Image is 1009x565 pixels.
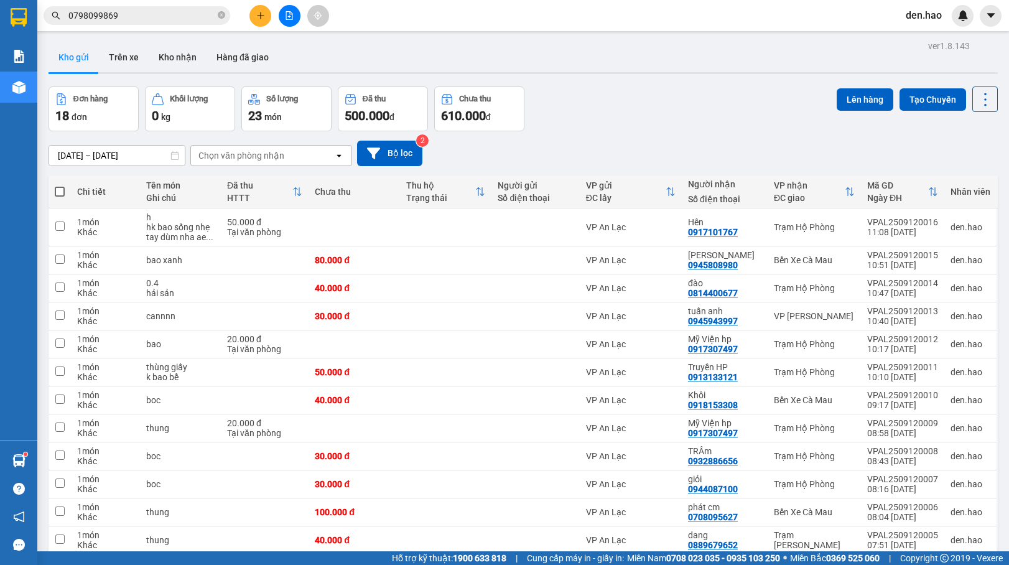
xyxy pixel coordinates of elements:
[314,11,322,20] span: aim
[688,484,738,494] div: 0944087100
[77,260,134,270] div: Khác
[900,88,966,111] button: Tạo Chuyến
[774,283,855,293] div: Trạm Hộ Phòng
[77,540,134,550] div: Khác
[688,428,738,438] div: 0917307497
[248,108,262,123] span: 23
[774,395,855,405] div: Bến Xe Cà Mau
[11,8,27,27] img: logo-vxr
[688,502,761,512] div: phát cm
[951,339,990,349] div: den.hao
[688,306,761,316] div: tuấn anh
[688,446,761,456] div: TRÂm
[586,479,676,489] div: VP An Lạc
[774,479,855,489] div: Trạm Hộ Phòng
[389,112,394,122] span: đ
[867,418,938,428] div: VPAL2509120009
[146,311,215,321] div: cannnn
[227,227,302,237] div: Tại văn phòng
[146,423,215,433] div: thung
[13,483,25,495] span: question-circle
[774,311,855,321] div: VP [PERSON_NAME]
[774,423,855,433] div: Trạm Hộ Phòng
[951,187,990,197] div: Nhân viên
[206,232,213,242] span: ...
[161,112,170,122] span: kg
[688,334,761,344] div: Mỹ Viện hp
[586,423,676,433] div: VP An Lạc
[867,362,938,372] div: VPAL2509120011
[49,42,99,72] button: Kho gửi
[666,553,780,563] strong: 0708 023 035 - 0935 103 250
[837,88,893,111] button: Lên hàng
[774,339,855,349] div: Trạm Hộ Phòng
[315,283,394,293] div: 40.000 đ
[315,367,394,377] div: 50.000 đ
[688,278,761,288] div: đào
[867,334,938,344] div: VPAL2509120012
[867,344,938,354] div: 10:17 [DATE]
[146,339,215,349] div: bao
[315,187,394,197] div: Chưa thu
[774,451,855,461] div: Trạm Hộ Phòng
[867,217,938,227] div: VPAL2509120016
[688,540,738,550] div: 0889679652
[861,175,944,208] th: Toggle SortBy
[146,451,215,461] div: boc
[867,278,938,288] div: VPAL2509120014
[77,456,134,466] div: Khác
[315,395,394,405] div: 40.000 đ
[207,42,279,72] button: Hàng đã giao
[77,362,134,372] div: 1 món
[73,95,108,103] div: Đơn hàng
[867,288,938,298] div: 10:47 [DATE]
[774,193,845,203] div: ĐC giao
[146,212,215,222] div: h
[77,372,134,382] div: Khác
[867,540,938,550] div: 07:51 [DATE]
[146,362,215,372] div: thùng giấy
[688,217,761,227] div: Hên
[688,512,738,522] div: 0708095627
[146,395,215,405] div: boc
[315,535,394,545] div: 40.000 đ
[951,222,990,232] div: den.hao
[486,112,491,122] span: đ
[13,511,25,523] span: notification
[867,372,938,382] div: 10:10 [DATE]
[688,474,761,484] div: giỏi
[688,344,738,354] div: 0917307497
[49,86,139,131] button: Đơn hàng18đơn
[77,502,134,512] div: 1 món
[77,288,134,298] div: Khác
[68,9,215,22] input: Tìm tên, số ĐT hoặc mã đơn
[256,11,265,20] span: plus
[867,260,938,270] div: 10:51 [DATE]
[783,556,787,561] span: ⚪️
[951,479,990,489] div: den.hao
[315,255,394,265] div: 80.000 đ
[867,456,938,466] div: 08:43 [DATE]
[77,484,134,494] div: Khác
[688,316,738,326] div: 0945943997
[774,530,855,550] div: Trạm [PERSON_NAME]
[77,474,134,484] div: 1 món
[867,530,938,540] div: VPAL2509120005
[227,418,302,428] div: 20.000 đ
[345,108,389,123] span: 500.000
[77,250,134,260] div: 1 món
[867,428,938,438] div: 08:58 [DATE]
[688,179,761,189] div: Người nhận
[218,11,225,19] span: close-circle
[77,446,134,456] div: 1 món
[334,151,344,161] svg: open
[586,283,676,293] div: VP An Lạc
[77,227,134,237] div: Khác
[77,530,134,540] div: 1 món
[13,539,25,551] span: message
[55,108,69,123] span: 18
[149,42,207,72] button: Kho nhận
[77,418,134,428] div: 1 món
[315,451,394,461] div: 30.000 đ
[441,108,486,123] span: 610.000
